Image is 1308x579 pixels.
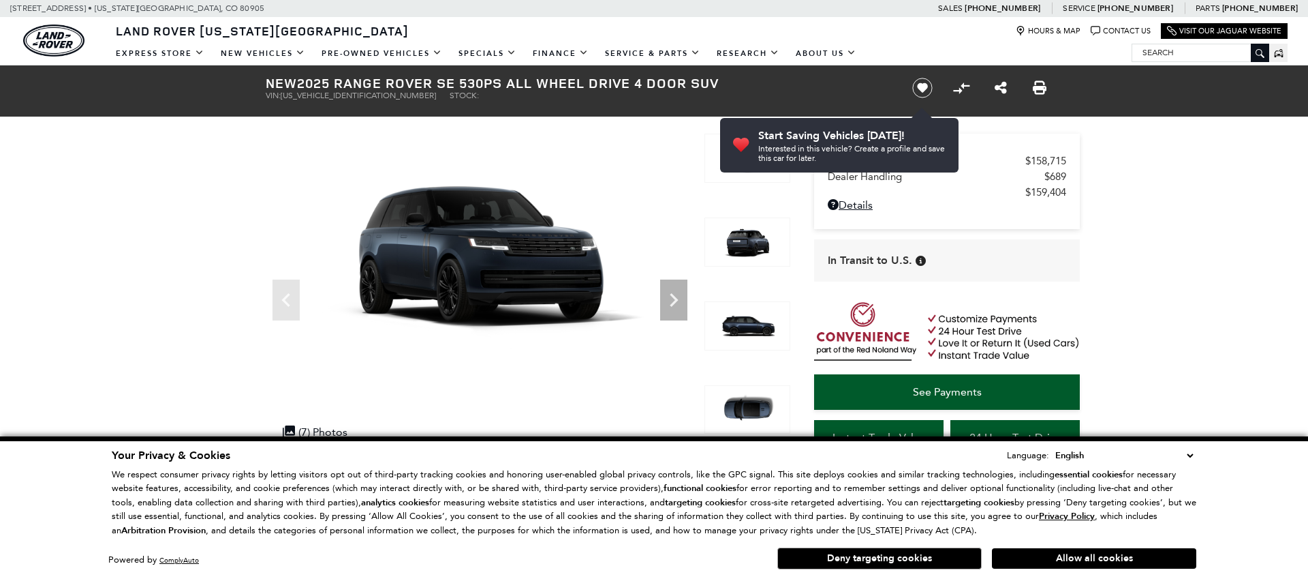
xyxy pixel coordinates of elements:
[108,556,199,565] div: Powered by
[814,374,1080,410] a: See Payments
[1097,3,1173,14] a: [PHONE_NUMBER]
[665,496,736,509] strong: targeting cookies
[108,42,213,65] a: EXPRESS STORE
[361,496,429,509] strong: analytics cookies
[1033,80,1046,96] a: Print this New 2025 Range Rover SE 530PS All Wheel Drive 4 Door SUV
[1025,155,1066,167] span: $158,715
[266,76,889,91] h1: 2025 Range Rover SE 530PS All Wheel Drive 4 Door SUV
[1063,3,1095,13] span: Service
[938,3,963,13] span: Sales
[281,91,436,100] span: [US_VEHICLE_IDENTIFICATION_NUMBER]
[708,42,788,65] a: Research
[10,3,264,13] a: [STREET_ADDRESS] • [US_STATE][GEOGRAPHIC_DATA], CO 80905
[108,42,865,65] nav: Main Navigation
[704,301,790,351] img: New 2025 Constellation Blue in Gloss Finish LAND ROVER SE 530PS image 3
[1196,3,1220,13] span: Parts
[450,91,479,100] span: Stock:
[1167,26,1281,36] a: Visit Our Jaguar Website
[660,280,687,321] div: Next
[664,482,736,494] strong: functional cookies
[969,431,1061,444] span: 24 Hour Test Drive
[116,23,409,39] span: Land Rover [US_STATE][GEOGRAPHIC_DATA]
[828,170,1044,183] span: Dealer Handling
[1025,186,1066,198] span: $159,404
[108,23,417,39] a: Land Rover [US_STATE][GEOGRAPHIC_DATA]
[23,25,84,57] a: land-rover
[828,155,1025,167] span: MSRP
[828,186,1066,198] a: $159,404
[1055,469,1123,481] strong: essential cookies
[788,42,865,65] a: About Us
[266,134,694,375] img: New 2025 Constellation Blue in Gloss Finish LAND ROVER SE 530PS image 1
[828,155,1066,167] a: MSRP $158,715
[1016,26,1080,36] a: Hours & Map
[1222,3,1298,14] a: [PHONE_NUMBER]
[266,74,297,92] strong: New
[1039,510,1095,522] u: Privacy Policy
[992,548,1196,569] button: Allow all cookies
[266,91,281,100] span: VIN:
[828,170,1066,183] a: Dealer Handling $689
[1052,448,1196,463] select: Language Select
[704,218,790,267] img: New 2025 Constellation Blue in Gloss Finish LAND ROVER SE 530PS image 2
[1039,511,1095,521] a: Privacy Policy
[950,420,1080,456] a: 24 Hour Test Drive
[112,468,1196,538] p: We respect consumer privacy rights by letting visitors opt out of third-party tracking cookies an...
[1044,170,1066,183] span: $689
[525,42,597,65] a: Finance
[951,78,971,98] button: Compare vehicle
[1007,451,1049,460] div: Language:
[23,25,84,57] img: Land Rover
[828,253,912,268] span: In Transit to U.S.
[704,385,790,434] img: New 2025 Constellation Blue in Gloss Finish LAND ROVER SE 530PS image 4
[704,134,790,183] img: New 2025 Constellation Blue in Gloss Finish LAND ROVER SE 530PS image 1
[313,42,450,65] a: Pre-Owned Vehicles
[965,3,1040,14] a: [PHONE_NUMBER]
[777,548,982,569] button: Deny targeting cookies
[276,419,354,445] div: (7) Photos
[995,80,1007,96] a: Share this New 2025 Range Rover SE 530PS All Wheel Drive 4 Door SUV
[213,42,313,65] a: New Vehicles
[814,420,944,456] a: Instant Trade Value
[450,42,525,65] a: Specials
[907,77,937,99] button: Save vehicle
[112,448,230,463] span: Your Privacy & Cookies
[1132,44,1268,61] input: Search
[944,496,1014,509] strong: targeting cookies
[916,256,926,266] div: Vehicle has shipped from factory of origin. Estimated time of delivery to Retailer is on average ...
[913,385,982,398] span: See Payments
[159,556,199,565] a: ComplyAuto
[597,42,708,65] a: Service & Parts
[832,431,926,444] span: Instant Trade Value
[121,524,206,537] strong: Arbitration Provision
[1091,26,1151,36] a: Contact Us
[828,198,1066,211] a: Details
